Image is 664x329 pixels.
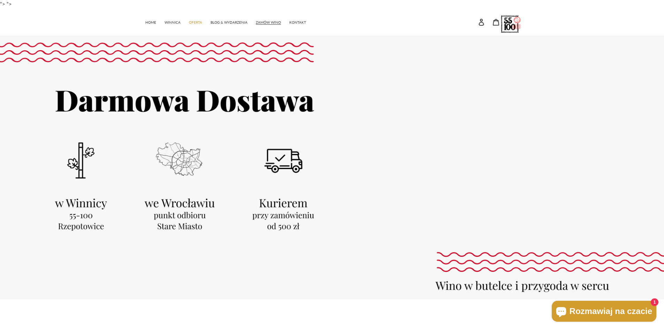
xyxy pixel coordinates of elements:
[185,17,206,27] a: OFERTA
[145,20,156,25] span: HOME
[165,20,181,25] span: WINNICA
[189,20,202,25] span: OFERTA
[142,17,160,27] a: HOME
[256,20,281,25] span: ZAMÓW WINO
[207,17,251,27] a: BLOG & WYDARZENIA
[286,17,310,27] a: KONTAKT
[289,20,306,25] span: KONTAKT
[211,20,247,25] span: BLOG & WYDARZENIA
[252,17,284,27] a: ZAMÓW WINO
[161,17,184,27] a: WINNICA
[550,301,658,323] inbox-online-store-chat: Czat w sklepie online Shopify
